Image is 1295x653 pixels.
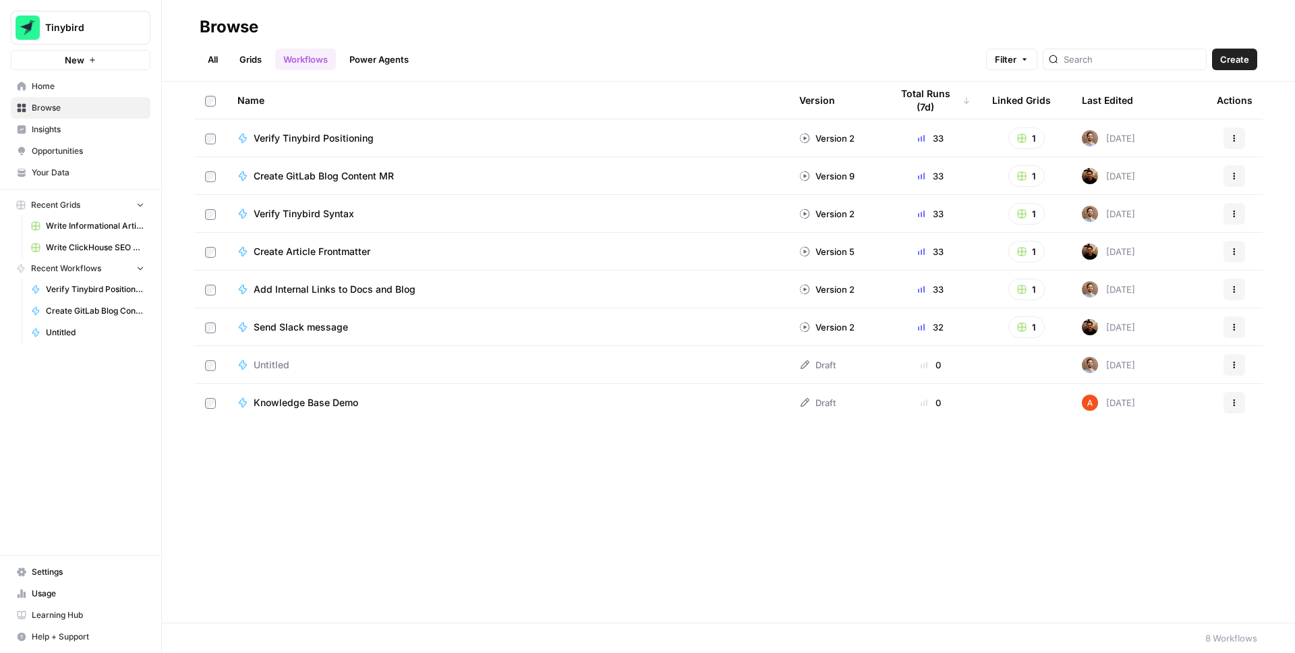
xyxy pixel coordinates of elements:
[1082,319,1135,335] div: [DATE]
[891,320,971,334] div: 32
[799,82,835,119] div: Version
[799,169,855,183] div: Version 9
[237,207,778,221] a: Verify Tinybird Syntax
[32,80,144,92] span: Home
[65,53,84,67] span: New
[995,53,1016,66] span: Filter
[16,16,40,40] img: Tinybird Logo
[11,195,150,215] button: Recent Grids
[341,49,417,70] a: Power Agents
[200,49,226,70] a: All
[1217,82,1253,119] div: Actions
[46,305,144,317] span: Create GitLab Blog Content MR
[799,132,855,145] div: Version 2
[32,167,144,179] span: Your Data
[32,566,144,578] span: Settings
[254,132,374,145] span: Verify Tinybird Positioning
[237,132,778,145] a: Verify Tinybird Positioning
[237,169,778,183] a: Create GitLab Blog Content MR
[254,396,358,409] span: Knowledge Base Demo
[1064,53,1201,66] input: Search
[1082,357,1098,373] img: gef2ytkhegqpffdjh327ieo9dxmy
[1008,203,1045,225] button: 1
[237,320,778,334] a: Send Slack message
[11,11,150,45] button: Workspace: Tinybird
[46,220,144,232] span: Write Informational Article
[891,358,971,372] div: 0
[1082,168,1098,184] img: zb07k4thmzcr8d4vnm4ytchfo71a
[1082,319,1098,335] img: zb07k4thmzcr8d4vnm4ytchfo71a
[891,82,971,119] div: Total Runs (7d)
[254,207,354,221] span: Verify Tinybird Syntax
[891,283,971,296] div: 33
[200,16,258,38] div: Browse
[237,82,778,119] div: Name
[46,283,144,295] span: Verify Tinybird Positioning
[1008,279,1045,300] button: 1
[1082,244,1135,260] div: [DATE]
[31,199,80,211] span: Recent Grids
[25,237,150,258] a: Write ClickHouse SEO Article
[986,49,1037,70] button: Filter
[45,21,127,34] span: Tinybird
[25,279,150,300] a: Verify Tinybird Positioning
[11,583,150,604] a: Usage
[31,262,101,275] span: Recent Workflows
[46,242,144,254] span: Write ClickHouse SEO Article
[891,245,971,258] div: 33
[1082,130,1098,146] img: gef2ytkhegqpffdjh327ieo9dxmy
[254,283,415,296] span: Add Internal Links to Docs and Blog
[1082,395,1135,411] div: [DATE]
[891,169,971,183] div: 33
[799,207,855,221] div: Version 2
[1008,127,1045,149] button: 1
[891,207,971,221] div: 33
[275,49,336,70] a: Workflows
[254,245,370,258] span: Create Article Frontmatter
[1082,281,1098,297] img: gef2ytkhegqpffdjh327ieo9dxmy
[237,396,778,409] a: Knowledge Base Demo
[1220,53,1249,66] span: Create
[799,358,836,372] div: Draft
[32,145,144,157] span: Opportunities
[32,123,144,136] span: Insights
[1008,316,1045,338] button: 1
[25,215,150,237] a: Write Informational Article
[237,245,778,258] a: Create Article Frontmatter
[11,140,150,162] a: Opportunities
[32,588,144,600] span: Usage
[32,631,144,643] span: Help + Support
[11,119,150,140] a: Insights
[11,561,150,583] a: Settings
[11,76,150,97] a: Home
[1008,165,1045,187] button: 1
[992,82,1051,119] div: Linked Grids
[11,604,150,626] a: Learning Hub
[1082,244,1098,260] img: zb07k4thmzcr8d4vnm4ytchfo71a
[799,245,855,258] div: Version 5
[1082,357,1135,373] div: [DATE]
[1082,206,1135,222] div: [DATE]
[1082,82,1133,119] div: Last Edited
[1082,281,1135,297] div: [DATE]
[799,283,855,296] div: Version 2
[25,300,150,322] a: Create GitLab Blog Content MR
[254,169,394,183] span: Create GitLab Blog Content MR
[799,320,855,334] div: Version 2
[237,358,778,372] a: Untitled
[1082,168,1135,184] div: [DATE]
[1082,130,1135,146] div: [DATE]
[1212,49,1257,70] button: Create
[1008,241,1045,262] button: 1
[25,322,150,343] a: Untitled
[11,626,150,648] button: Help + Support
[891,396,971,409] div: 0
[1205,631,1257,645] div: 8 Workflows
[799,396,836,409] div: Draft
[1082,206,1098,222] img: gef2ytkhegqpffdjh327ieo9dxmy
[11,258,150,279] button: Recent Workflows
[254,320,348,334] span: Send Slack message
[11,97,150,119] a: Browse
[237,283,778,296] a: Add Internal Links to Docs and Blog
[891,132,971,145] div: 33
